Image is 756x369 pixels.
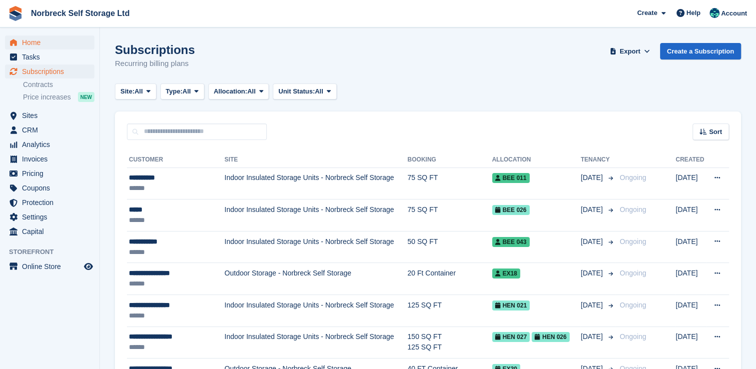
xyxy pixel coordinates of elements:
[23,91,94,102] a: Price increases NEW
[492,268,520,278] span: EX18
[5,152,94,166] a: menu
[182,86,191,96] span: All
[22,50,82,64] span: Tasks
[120,86,134,96] span: Site:
[676,199,707,231] td: [DATE]
[22,152,82,166] span: Invoices
[407,167,492,199] td: 75 SQ FT
[676,231,707,263] td: [DATE]
[676,263,707,295] td: [DATE]
[22,35,82,49] span: Home
[23,80,94,89] a: Contracts
[115,83,156,100] button: Site: All
[620,46,640,56] span: Export
[407,326,492,358] td: 150 SQ FT 125 SQ FT
[315,86,323,96] span: All
[492,237,530,247] span: BEE 043
[224,231,407,263] td: Indoor Insulated Storage Units - Norbreck Self Storage
[581,331,605,342] span: [DATE]
[273,83,336,100] button: Unit Status: All
[5,181,94,195] a: menu
[224,152,407,168] th: Site
[5,195,94,209] a: menu
[492,152,581,168] th: Allocation
[214,86,247,96] span: Allocation:
[676,167,707,199] td: [DATE]
[687,8,701,18] span: Help
[278,86,315,96] span: Unit Status:
[166,86,183,96] span: Type:
[5,35,94,49] a: menu
[581,172,605,183] span: [DATE]
[407,152,492,168] th: Booking
[581,152,616,168] th: Tenancy
[224,263,407,295] td: Outdoor Storage - Norbreck Self Storage
[224,295,407,327] td: Indoor Insulated Storage Units - Norbreck Self Storage
[660,43,741,59] a: Create a Subscription
[27,5,133,21] a: Norbreck Self Storage Ltd
[5,50,94,64] a: menu
[5,210,94,224] a: menu
[8,6,23,21] img: stora-icon-8386f47178a22dfd0bd8f6a31ec36ba5ce8667c1dd55bd0f319d3a0aa187defe.svg
[676,295,707,327] td: [DATE]
[492,332,530,342] span: HEN 027
[22,64,82,78] span: Subscriptions
[22,195,82,209] span: Protection
[22,210,82,224] span: Settings
[407,263,492,295] td: 20 Ft Container
[9,247,99,257] span: Storefront
[5,166,94,180] a: menu
[709,127,722,137] span: Sort
[407,295,492,327] td: 125 SQ FT
[532,332,570,342] span: HEN 026
[134,86,143,96] span: All
[676,152,707,168] th: Created
[620,269,646,277] span: Ongoing
[581,268,605,278] span: [DATE]
[224,167,407,199] td: Indoor Insulated Storage Units - Norbreck Self Storage
[115,58,195,69] p: Recurring billing plans
[492,205,530,215] span: BEE 026
[160,83,204,100] button: Type: All
[5,108,94,122] a: menu
[407,199,492,231] td: 75 SQ FT
[620,332,646,340] span: Ongoing
[721,8,747,18] span: Account
[608,43,652,59] button: Export
[22,123,82,137] span: CRM
[676,326,707,358] td: [DATE]
[5,64,94,78] a: menu
[407,231,492,263] td: 50 SQ FT
[5,224,94,238] a: menu
[620,205,646,213] span: Ongoing
[224,326,407,358] td: Indoor Insulated Storage Units - Norbreck Self Storage
[581,236,605,247] span: [DATE]
[22,137,82,151] span: Analytics
[492,173,530,183] span: BEE 011
[710,8,720,18] img: Sally King
[78,92,94,102] div: NEW
[127,152,224,168] th: Customer
[620,173,646,181] span: Ongoing
[620,237,646,245] span: Ongoing
[247,86,256,96] span: All
[208,83,269,100] button: Allocation: All
[581,204,605,215] span: [DATE]
[22,181,82,195] span: Coupons
[82,260,94,272] a: Preview store
[22,224,82,238] span: Capital
[492,300,530,310] span: HEN 021
[22,108,82,122] span: Sites
[620,301,646,309] span: Ongoing
[637,8,657,18] span: Create
[224,199,407,231] td: Indoor Insulated Storage Units - Norbreck Self Storage
[23,92,71,102] span: Price increases
[5,123,94,137] a: menu
[115,43,195,56] h1: Subscriptions
[5,137,94,151] a: menu
[5,259,94,273] a: menu
[22,259,82,273] span: Online Store
[22,166,82,180] span: Pricing
[581,300,605,310] span: [DATE]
